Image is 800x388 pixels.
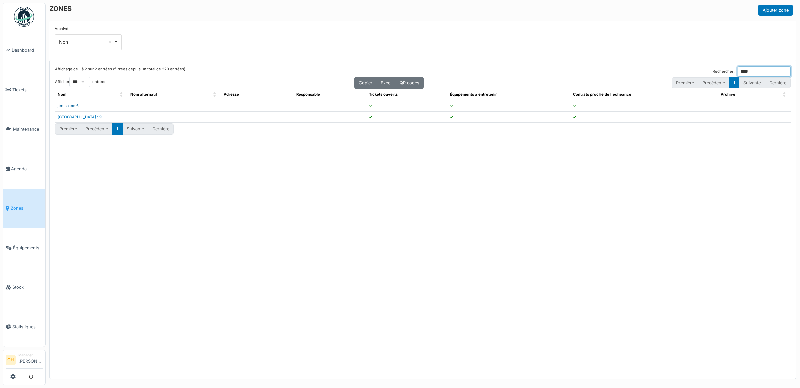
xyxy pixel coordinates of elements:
[106,39,113,45] button: Remove item: 'false'
[729,77,739,88] button: 1
[12,47,43,53] span: Dashboard
[450,92,497,97] span: Équipements à entretenir
[400,80,419,85] span: QR codes
[758,5,793,16] button: Ajouter zone
[18,353,43,367] li: [PERSON_NAME]
[359,80,372,85] span: Copier
[224,92,239,97] span: Adresse
[381,80,391,85] span: Excel
[58,92,66,97] span: Nom
[213,89,217,100] span: Nom alternatif: Activate to sort
[69,77,90,87] select: Afficherentrées
[58,103,79,108] a: jérusalem 6
[3,307,45,347] a: Statistiques
[119,89,124,100] span: Nom: Activate to sort
[55,66,185,77] div: Affichage de 1 à 2 sur 2 entrées (filtrées depuis un total de 229 entrées)
[296,92,320,97] span: Responsable
[55,26,68,32] label: Archivé
[55,77,106,87] label: Afficher entrées
[55,123,174,134] nav: pagination
[573,92,631,97] span: Contrats proche de l'échéance
[3,70,45,109] a: Tickets
[112,123,123,134] button: 1
[12,284,43,290] span: Stock
[3,268,45,307] a: Stock
[49,5,72,13] h6: ZONES
[376,77,396,89] button: Excel
[59,38,113,45] div: Non
[6,353,43,369] a: OH Manager[PERSON_NAME]
[130,92,157,97] span: Nom alternatif
[6,355,16,365] li: OH
[13,126,43,132] span: Maintenance
[354,77,377,89] button: Copier
[713,69,735,74] label: Rechercher :
[783,89,787,100] span: Archivé: Activate to sort
[11,205,43,211] span: Zones
[3,228,45,268] a: Équipements
[12,324,43,330] span: Statistiques
[672,77,791,88] nav: pagination
[3,30,45,70] a: Dashboard
[3,149,45,188] a: Agenda
[11,166,43,172] span: Agenda
[3,189,45,228] a: Zones
[12,87,43,93] span: Tickets
[395,77,424,89] button: QR codes
[721,92,735,97] span: Archivé
[369,92,398,97] span: Tickets ouverts
[13,245,43,251] span: Équipements
[18,353,43,358] div: Manager
[58,115,102,119] a: [GEOGRAPHIC_DATA] 99
[3,109,45,149] a: Maintenance
[14,7,34,27] img: Badge_color-CXgf-gQk.svg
